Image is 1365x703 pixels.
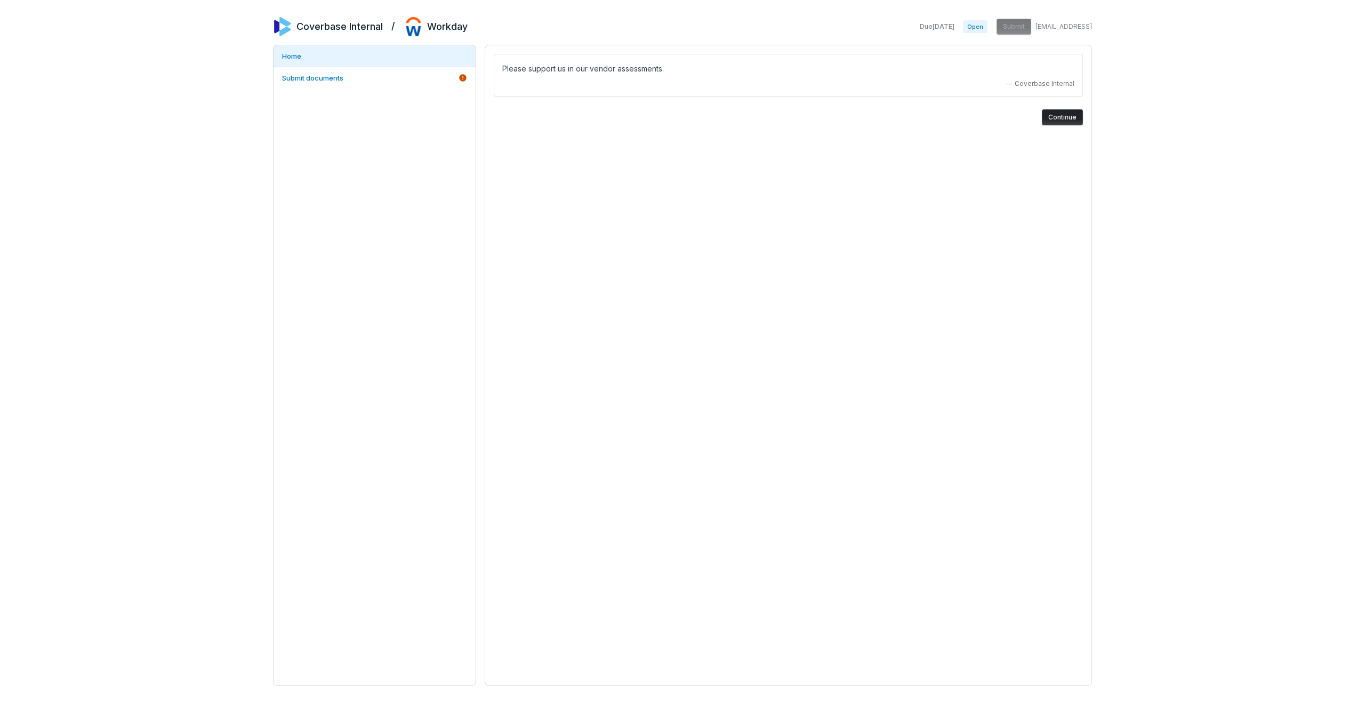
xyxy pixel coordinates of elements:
span: [EMAIL_ADDRESS] [1035,22,1092,31]
span: Open [963,20,987,33]
h2: / [391,17,395,33]
span: — [1006,79,1013,88]
h2: Workday [427,20,468,34]
h2: Coverbase Internal [296,20,383,34]
button: Continue [1042,109,1083,125]
a: Submit documents [274,67,476,89]
span: Submit documents [282,74,343,82]
a: Home [274,45,476,67]
span: Coverbase Internal [1015,79,1074,88]
p: Please support us in our vendor assessments. [502,62,1074,75]
span: Due [DATE] [920,22,954,31]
